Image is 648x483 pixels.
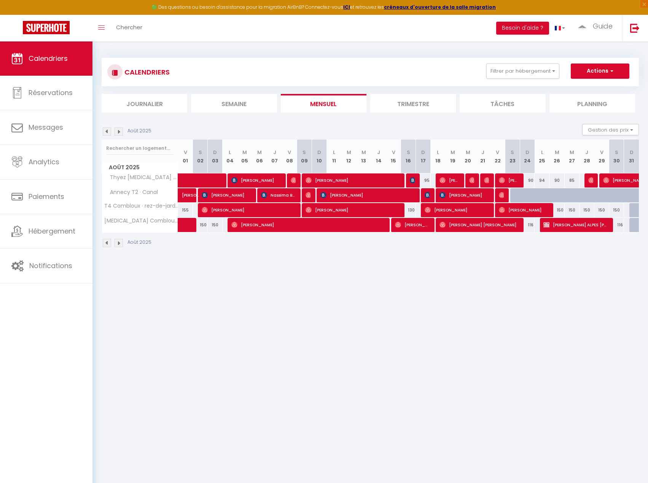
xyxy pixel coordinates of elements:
[446,140,460,173] th: 19
[103,188,160,197] span: Annecy T2 · Canal
[565,173,580,187] div: 85
[110,15,148,41] a: Chercher
[401,140,416,173] th: 16
[341,140,356,173] th: 12
[343,4,350,10] a: ICI
[347,149,351,156] abbr: M
[199,149,202,156] abbr: S
[481,149,484,156] abbr: J
[416,140,431,173] th: 17
[182,184,199,199] span: [PERSON_NAME]
[576,23,588,30] img: ...
[312,140,326,173] th: 10
[425,188,430,202] span: [PERSON_NAME]
[306,203,400,217] span: [PERSON_NAME]
[541,149,543,156] abbr: L
[231,173,281,187] span: [PERSON_NAME]
[425,203,489,217] span: [PERSON_NAME]
[520,140,535,173] th: 24
[549,94,635,113] li: Planning
[439,218,519,232] span: [PERSON_NAME] [PERSON_NAME]
[570,149,574,156] abbr: M
[208,140,223,173] th: 03
[475,140,490,173] th: 21
[615,149,618,156] abbr: S
[102,162,178,173] span: Août 2025
[439,173,459,187] span: [PERSON_NAME]
[555,149,559,156] abbr: M
[297,140,312,173] th: 09
[273,149,276,156] abbr: J
[242,149,247,156] abbr: M
[178,188,193,203] a: [PERSON_NAME]
[282,140,297,173] th: 08
[505,140,520,173] th: 23
[535,173,549,187] div: 94
[103,173,179,182] span: Thyez [MEDICAL_DATA] · Acacias
[520,173,535,187] div: 90
[549,203,564,217] div: 150
[499,188,504,202] span: [PERSON_NAME]
[288,149,291,156] abbr: V
[535,140,549,173] th: 25
[565,140,580,173] th: 27
[624,140,639,173] th: 31
[386,140,401,173] th: 15
[281,94,366,113] li: Mensuel
[593,21,613,31] span: Guide
[191,94,277,113] li: Semaine
[437,149,439,156] abbr: L
[356,140,371,173] th: 13
[588,173,593,187] span: [PERSON_NAME]
[333,149,335,156] abbr: L
[549,173,564,187] div: 90
[490,140,505,173] th: 22
[106,141,174,155] input: Rechercher un logement...
[306,188,310,202] span: [PERSON_NAME]
[571,64,629,79] button: Actions
[291,173,296,187] span: [PERSON_NAME]
[29,261,72,270] span: Notifications
[229,149,231,156] abbr: L
[395,218,430,232] span: [PERSON_NAME]
[208,218,223,232] div: 150
[431,140,446,173] th: 18
[29,226,75,236] span: Hébergement
[580,140,594,173] th: 28
[370,94,456,113] li: Trimestre
[303,149,306,156] abbr: S
[231,218,385,232] span: [PERSON_NAME]
[486,64,559,79] button: Filtrer par hébergement
[466,149,470,156] abbr: M
[193,140,208,173] th: 02
[451,149,455,156] abbr: M
[520,218,535,232] div: 116
[257,149,262,156] abbr: M
[29,157,59,167] span: Analytics
[525,149,529,156] abbr: D
[23,21,70,34] img: Super Booking
[127,239,151,246] p: Août 2025
[29,88,73,97] span: Réservations
[594,140,609,173] th: 29
[585,149,588,156] abbr: J
[499,203,548,217] span: [PERSON_NAME]
[371,140,386,173] th: 14
[384,4,496,10] a: créneaux d'ouverture de la salle migration
[29,192,64,201] span: Paiements
[460,94,545,113] li: Tâches
[237,140,252,173] th: 05
[267,140,282,173] th: 07
[103,218,179,224] span: [MEDICAL_DATA] Combloux · 4 personnes montagne
[630,149,634,156] abbr: D
[407,149,410,156] abbr: S
[499,173,519,187] span: [PERSON_NAME]
[223,140,237,173] th: 04
[377,149,380,156] abbr: J
[600,149,603,156] abbr: V
[123,64,170,81] h3: CALENDRIERS
[594,203,609,217] div: 150
[571,15,622,41] a: ... Guide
